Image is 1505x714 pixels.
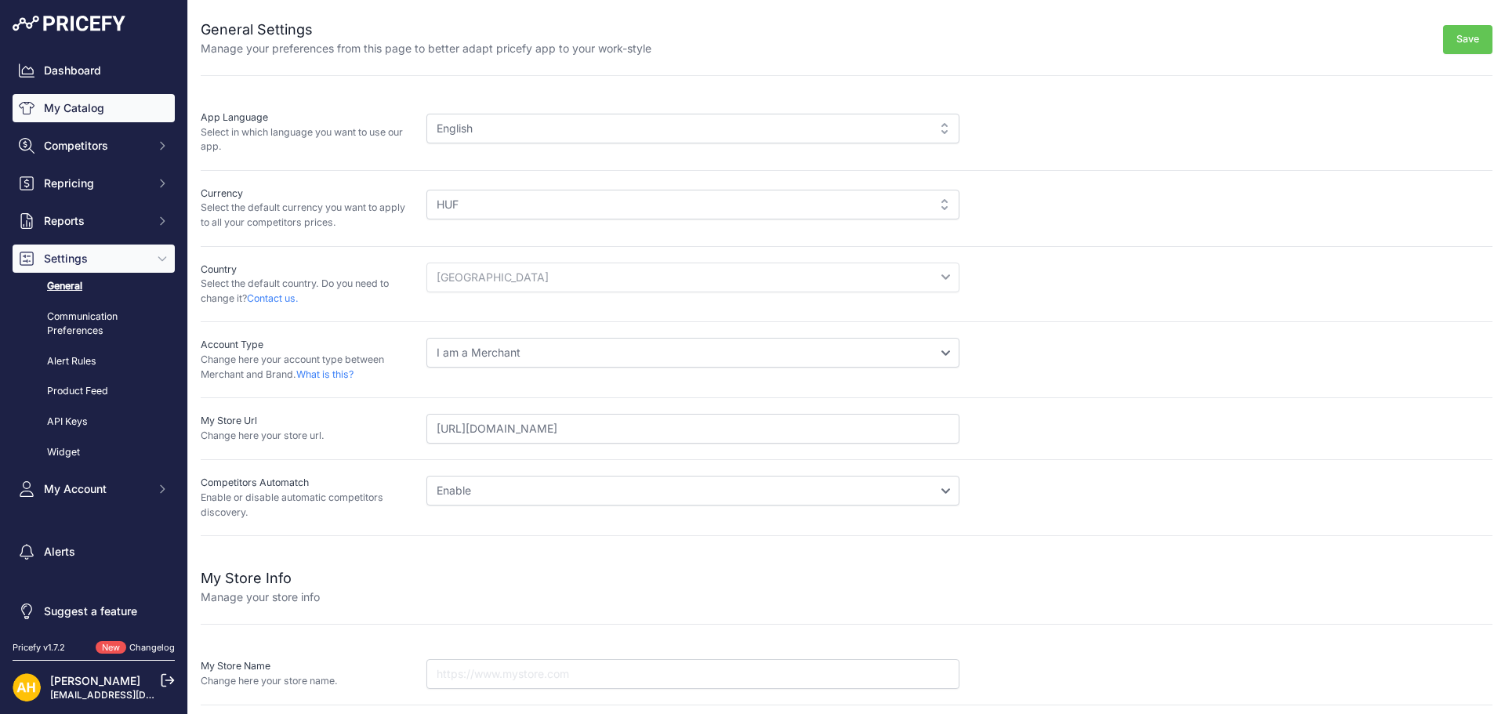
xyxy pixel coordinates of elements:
span: Repricing [44,176,147,191]
p: Change here your account type between Merchant and Brand. [201,353,414,382]
p: Select the default currency you want to apply to all your competitors prices. [201,201,414,230]
img: Pricefy Logo [13,16,125,31]
span: Settings [44,251,147,266]
span: Competitors [44,138,147,154]
a: Alert Rules [13,348,175,375]
a: Product Feed [13,378,175,405]
div: HUF [426,190,959,219]
a: What is this? [296,368,354,380]
a: General [13,273,175,300]
a: Changelog [129,642,175,653]
a: API Keys [13,408,175,436]
a: Alerts [13,538,175,566]
span: My Account [44,481,147,497]
p: Currency [201,187,414,201]
a: Suggest a feature [13,597,175,625]
p: Select the default country. Do you need to change it? [201,277,414,306]
input: https://www.mystore.com [426,659,959,689]
p: Manage your store info [201,589,320,605]
a: [EMAIL_ADDRESS][DOMAIN_NAME] [50,689,214,701]
p: Competitors Automatch [201,476,414,491]
p: Country [201,263,414,277]
span: Reports [44,213,147,229]
p: Manage your preferences from this page to better adapt pricefy app to your work-style [201,41,651,56]
nav: Sidebar [13,56,175,625]
div: Pricefy v1.7.2 [13,641,65,654]
p: Account Type [201,338,414,353]
h2: General Settings [201,19,651,41]
button: Competitors [13,132,175,160]
p: Enable or disable automatic competitors discovery. [201,491,414,520]
p: Select in which language you want to use our app. [201,125,414,154]
h2: My Store Info [201,567,320,589]
a: [PERSON_NAME] [50,674,140,687]
button: My Account [13,475,175,503]
span: New [96,641,126,654]
p: App Language [201,111,414,125]
button: Settings [13,245,175,273]
a: Dashboard [13,56,175,85]
input: https://www.mystore.com [426,414,959,444]
p: My Store Name [201,659,414,674]
a: Contact us. [247,292,299,304]
p: My Store Url [201,414,414,429]
a: Widget [13,439,175,466]
p: Change here your store name. [201,674,414,689]
button: Reports [13,207,175,235]
button: Save [1443,25,1492,54]
a: My Catalog [13,94,175,122]
p: Change here your store url. [201,429,414,444]
div: English [426,114,959,143]
button: Repricing [13,169,175,198]
a: Communication Preferences [13,303,175,345]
